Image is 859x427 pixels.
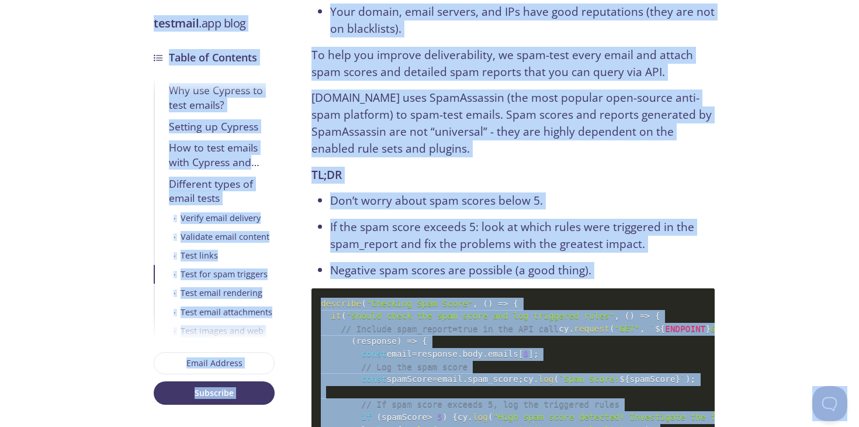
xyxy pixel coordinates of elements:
span: . [463,374,468,384]
span: { [452,412,458,422]
span: ` [559,374,564,384]
span: it [331,311,341,321]
span: // Include spam_report=true in the API call [341,324,559,333]
span: • [174,287,176,299]
div: Test email attachments [181,306,272,318]
span: { [513,299,518,308]
span: ; [691,374,696,384]
span: ENDPOINT [665,324,705,333]
span: ( [483,299,488,308]
span: • [174,306,176,318]
span: ) [685,374,691,384]
span: • [174,212,176,223]
span: request [574,324,609,333]
span: describe [321,299,361,308]
iframe: Help Scout Beacon - Open [812,386,847,421]
span: ( [609,324,615,333]
span: . [458,349,463,359]
div: Verify email delivery [181,212,261,223]
span: "GET" [615,324,640,333]
span: = [412,349,417,359]
div: Test links [181,250,218,261]
span: ` [650,324,655,333]
span: ` [680,374,685,384]
span: ( [351,336,356,346]
p: [DOMAIN_NAME] uses SpamAssassin (the most popular open-source anti-spam platform) to spam-test em... [311,89,715,157]
span: // If spam score exceeds 5, log the triggered rules [361,400,619,409]
span: ] [528,349,534,359]
span: log [473,412,488,422]
span: • [174,325,176,348]
span: ( [488,412,493,422]
button: Subscribe [154,381,275,405]
div: Validate email content [181,231,269,243]
span: • [174,231,176,243]
span: , [473,299,478,308]
li: Negative spam scores are possible (a good thing). [330,262,715,279]
span: ) [488,299,493,308]
span: ) [630,311,635,321]
span: if [361,412,371,422]
span: ( [554,374,559,384]
div: Different types of email tests [169,176,275,205]
span: ) [397,336,402,346]
span: ( [341,311,347,321]
span: . [467,412,473,422]
div: Test images and web beacons [181,325,275,348]
span: • [174,250,176,261]
div: Test email rendering [181,287,262,299]
span: { [655,311,660,321]
div: Setting up Cypress [169,119,275,133]
span: const [361,349,386,359]
span: = [432,374,438,384]
h3: .app blog [154,15,275,32]
input: Email Address [154,352,275,374]
span: "Checking Spam Score" [366,299,473,308]
span: [ [518,349,524,359]
span: { [422,336,427,346]
span: . [483,349,488,359]
li: Your domain, email servers, and IPs have good reputations (they are not on blacklists). [330,4,715,37]
h3: Table of Contents [169,49,257,66]
span: , [615,311,620,321]
span: } [706,324,711,333]
div: How to test emails with Cypress and [DOMAIN_NAME] [169,140,275,169]
li: If the spam score exceeds 5: look at which rules were triggered in the spam_report and fix the pr... [330,219,715,253]
p: To help you improve deliverability, we spam-test every email and attach spam scores and detailed ... [311,47,715,81]
span: ; [534,349,539,359]
span: . [534,374,539,384]
span: spamScore [619,374,680,384]
span: ) [442,412,448,422]
span: } [676,374,681,384]
span: => [407,336,417,346]
span: Spam Score: [564,374,619,384]
span: ${ [655,324,665,333]
span: ( [625,311,630,321]
span: ( [361,299,366,308]
span: ; [518,374,524,384]
span: . [569,324,574,333]
span: • [174,268,176,280]
span: "High spam score detected! Investigate the following issues:" [493,412,802,422]
span: response [356,336,397,346]
div: Test for spam triggers [181,268,268,280]
span: => [640,311,650,321]
strong: testmail [154,15,199,31]
span: ${ [619,374,629,384]
span: 5 [437,412,442,422]
span: 0 [524,349,529,359]
span: ( [376,412,382,422]
span: const [361,374,386,384]
span: log [539,374,554,384]
div: Why use Cypress to test emails? [169,83,275,112]
strong: TL;DR [311,167,342,182]
span: => [498,299,508,308]
span: > [427,412,432,422]
span: , [640,324,645,333]
li: Don’t worry about spam scores below 5. [330,192,715,209]
span: "should check the spam score and log triggered rules" [346,311,614,321]
span: // Log the spam score [361,362,467,371]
